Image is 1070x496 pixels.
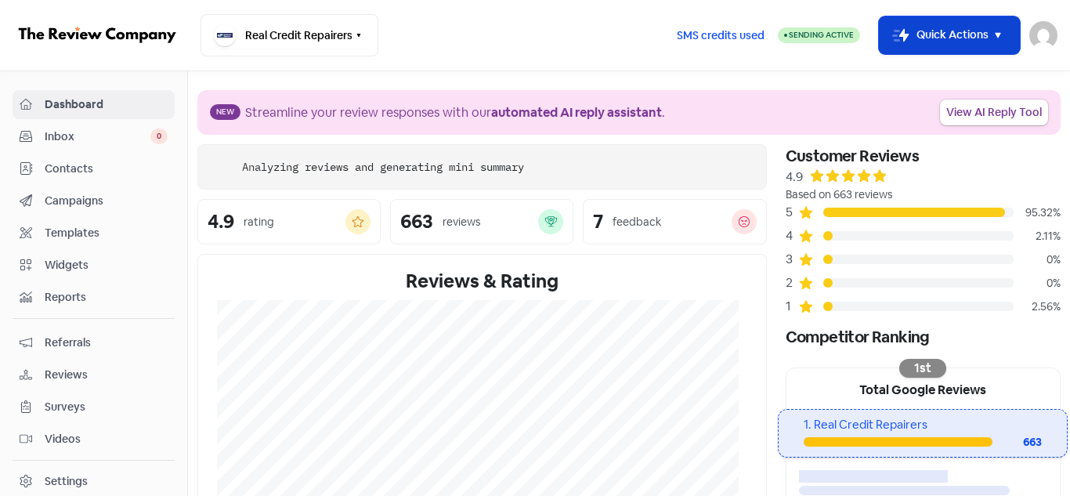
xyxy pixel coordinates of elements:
[45,335,168,351] span: Referrals
[13,393,175,422] a: Surveys
[1014,299,1061,315] div: 2.56%
[45,225,168,241] span: Templates
[992,434,1042,451] div: 663
[1014,252,1061,268] div: 0%
[786,250,798,269] div: 3
[1014,205,1061,221] div: 95.32%
[45,161,168,177] span: Contacts
[45,257,168,273] span: Widgets
[45,473,88,490] div: Settings
[245,103,665,122] div: Streamline your review responses with our .
[786,297,798,316] div: 1
[197,199,381,244] a: 4.9rating
[583,199,766,244] a: 7feedback
[13,154,175,183] a: Contacts
[786,203,798,222] div: 5
[663,26,778,42] a: SMS credits used
[786,226,798,245] div: 4
[244,214,274,230] div: rating
[210,104,240,120] span: New
[45,431,168,447] span: Videos
[13,328,175,357] a: Referrals
[45,367,168,383] span: Reviews
[217,267,747,295] div: Reviews & Rating
[45,96,168,113] span: Dashboard
[677,27,765,44] span: SMS credits used
[13,360,175,389] a: Reviews
[13,425,175,454] a: Videos
[443,214,480,230] div: reviews
[1029,21,1057,49] img: User
[13,122,175,151] a: Inbox 0
[45,129,150,145] span: Inbox
[1014,228,1061,244] div: 2.11%
[778,26,860,45] a: Sending Active
[208,212,234,231] div: 4.9
[786,186,1061,203] div: Based on 663 reviews
[13,251,175,280] a: Widgets
[786,144,1061,168] div: Customer Reviews
[786,368,1060,409] div: Total Google Reviews
[13,90,175,119] a: Dashboard
[201,14,378,56] button: Real Credit Repairers
[804,416,1042,434] div: 1. Real Credit Repairers
[45,193,168,209] span: Campaigns
[400,212,433,231] div: 663
[940,100,1048,125] a: View AI Reply Tool
[13,186,175,215] a: Campaigns
[879,16,1020,54] button: Quick Actions
[593,212,603,231] div: 7
[150,129,168,144] span: 0
[1014,275,1061,291] div: 0%
[45,289,168,306] span: Reports
[13,219,175,248] a: Templates
[13,467,175,496] a: Settings
[786,168,803,186] div: 4.9
[13,283,175,312] a: Reports
[45,399,168,415] span: Surveys
[491,104,662,121] b: automated AI reply assistant
[786,325,1061,349] div: Competitor Ranking
[613,214,661,230] div: feedback
[789,30,854,40] span: Sending Active
[242,159,524,176] div: Analyzing reviews and generating mini summary
[899,359,946,378] div: 1st
[390,199,573,244] a: 663reviews
[786,273,798,292] div: 2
